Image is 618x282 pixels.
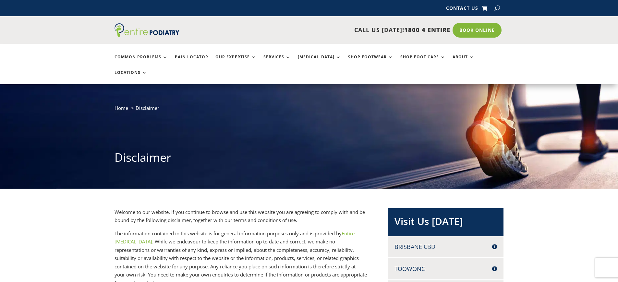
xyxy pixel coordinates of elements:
a: Home [115,105,128,111]
img: logo (1) [115,23,179,37]
a: Shop Footwear [348,55,393,69]
a: Services [263,55,291,69]
a: Contact Us [446,6,478,13]
a: Entire Podiatry [115,32,179,38]
p: CALL US [DATE]! [204,26,450,34]
nav: breadcrumb [115,104,504,117]
a: Common Problems [115,55,168,69]
a: Our Expertise [215,55,256,69]
a: Locations [115,70,147,84]
a: About [453,55,474,69]
span: 1800 4 ENTIRE [404,26,450,34]
h4: Toowong [394,265,497,273]
p: Welcome to our website. If you continue to browse and use this website you are agreeing to comply... [115,208,367,229]
span: Disclaimer [136,105,159,111]
h4: Brisbane CBD [394,243,497,251]
a: Pain Locator [175,55,208,69]
h1: Disclaimer [115,149,504,169]
h2: Visit Us [DATE] [394,215,497,231]
a: Book Online [453,23,502,38]
a: Shop Foot Care [400,55,445,69]
a: [MEDICAL_DATA] [298,55,341,69]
